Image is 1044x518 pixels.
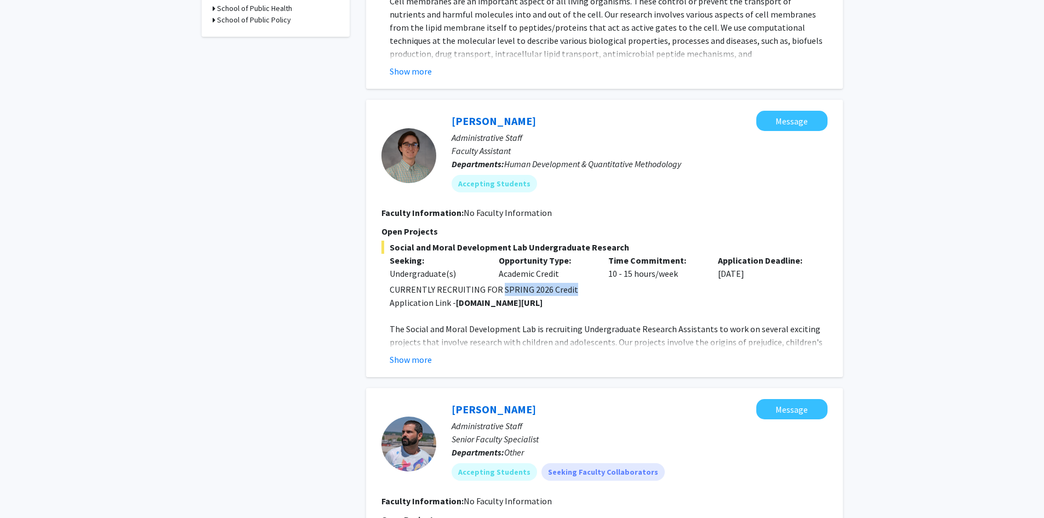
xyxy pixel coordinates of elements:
[452,131,828,144] p: Administrative Staff
[452,463,537,481] mat-chip: Accepting Students
[390,283,828,296] p: CURRENTLY RECRUITING FOR SPRING 2026 Credit
[390,296,828,309] p: Application Link -
[381,241,828,254] span: Social and Moral Development Lab Undergraduate Research
[390,254,483,267] p: Seeking:
[381,207,464,218] b: Faculty Information:
[452,175,537,192] mat-chip: Accepting Students
[456,297,543,308] strong: [DOMAIN_NAME][URL]
[499,254,592,267] p: Opportunity Type:
[608,254,701,267] p: Time Commitment:
[390,322,828,401] p: The Social and Moral Development Lab is recruiting Undergraduate Research Assistants to work on s...
[464,496,552,506] span: No Faculty Information
[452,432,828,446] p: Senior Faculty Specialist
[490,254,600,280] div: Academic Credit
[504,158,681,169] span: Human Development & Quantitative Methodology
[217,14,291,26] h3: School of Public Policy
[756,399,828,419] button: Message Daniel Serrano
[381,496,464,506] b: Faculty Information:
[381,225,828,238] p: Open Projects
[390,353,432,366] button: Show more
[600,254,710,280] div: 10 - 15 hours/week
[452,402,536,416] a: [PERSON_NAME]
[390,267,483,280] div: Undergraduate(s)
[8,469,47,510] iframe: Chat
[541,463,665,481] mat-chip: Seeking Faculty Collaborators
[710,254,819,280] div: [DATE]
[390,65,432,78] button: Show more
[504,447,524,458] span: Other
[452,158,504,169] b: Departments:
[452,144,828,157] p: Faculty Assistant
[464,207,552,218] span: No Faculty Information
[452,114,536,128] a: [PERSON_NAME]
[217,3,292,14] h3: School of Public Health
[452,447,504,458] b: Departments:
[718,254,811,267] p: Application Deadline:
[452,419,828,432] p: Administrative Staff
[756,111,828,131] button: Message Nathaniel Pearl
